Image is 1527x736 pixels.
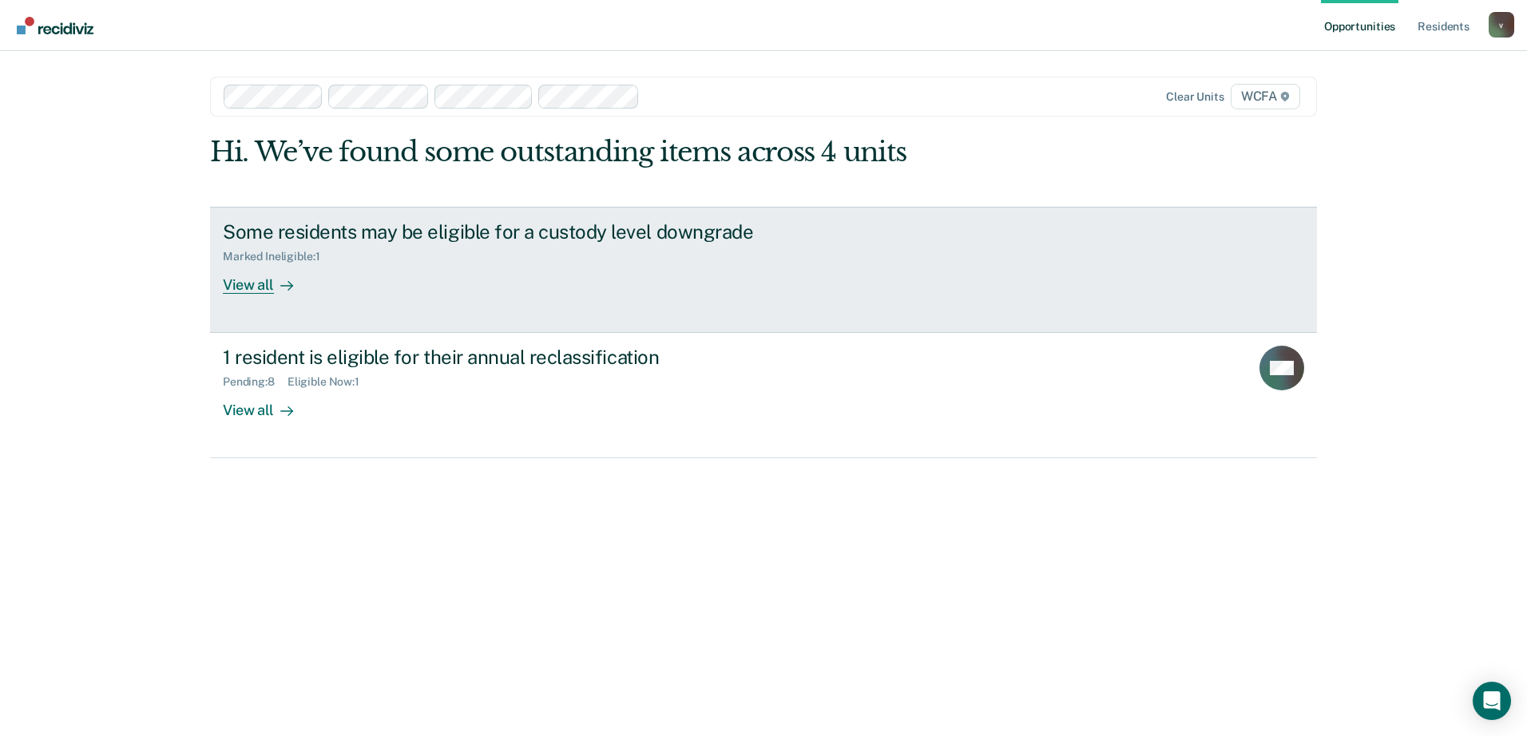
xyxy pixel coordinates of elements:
div: Pending : 8 [223,375,288,389]
div: 1 resident is eligible for their annual reclassification [223,346,783,369]
a: 1 resident is eligible for their annual reclassificationPending:8Eligible Now:1View all [210,333,1317,458]
div: Eligible Now : 1 [288,375,372,389]
div: Hi. We’ve found some outstanding items across 4 units [210,136,1096,168]
button: Profile dropdown button [1489,12,1514,38]
div: View all [223,389,312,420]
div: View all [223,263,312,294]
div: Clear units [1166,90,1224,104]
div: v [1489,12,1514,38]
a: Some residents may be eligible for a custody level downgradeMarked Ineligible:1View all [210,207,1317,333]
div: Open Intercom Messenger [1473,682,1511,720]
div: Some residents may be eligible for a custody level downgrade [223,220,783,243]
span: WCFA [1231,84,1300,109]
div: Marked Ineligible : 1 [223,250,332,263]
img: Recidiviz [17,17,93,34]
